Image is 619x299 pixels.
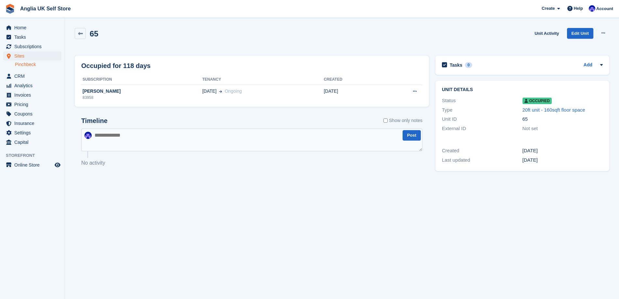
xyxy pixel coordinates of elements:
[202,75,324,85] th: Tenancy
[542,5,555,12] span: Create
[522,125,603,132] div: Not set
[383,117,388,124] input: Show only notes
[532,28,561,39] a: Unit Activity
[442,156,522,164] div: Last updated
[84,132,92,139] img: Lewis Scotney
[324,85,380,104] td: [DATE]
[14,109,53,118] span: Coupons
[14,33,53,42] span: Tasks
[3,33,61,42] a: menu
[90,29,98,38] h2: 65
[442,87,603,92] h2: Unit details
[81,117,108,125] h2: Timeline
[202,88,216,95] span: [DATE]
[14,81,53,90] span: Analytics
[54,161,61,169] a: Preview store
[81,61,150,71] h2: Occupied for 118 days
[14,119,53,128] span: Insurance
[567,28,593,39] a: Edit Unit
[14,128,53,137] span: Settings
[225,88,242,94] span: Ongoing
[3,100,61,109] a: menu
[442,97,522,104] div: Status
[3,90,61,100] a: menu
[3,72,61,81] a: menu
[3,109,61,118] a: menu
[81,95,202,101] div: 83958
[450,62,462,68] h2: Tasks
[14,42,53,51] span: Subscriptions
[14,90,53,100] span: Invoices
[3,138,61,147] a: menu
[14,51,53,61] span: Sites
[81,159,422,167] p: No activity
[522,107,585,113] a: 20ft unit - 160sqft floor space
[522,116,603,123] div: 65
[14,72,53,81] span: CRM
[81,88,202,95] div: [PERSON_NAME]
[3,119,61,128] a: menu
[584,61,592,69] a: Add
[442,147,522,155] div: Created
[14,160,53,170] span: Online Store
[522,98,552,104] span: Occupied
[442,106,522,114] div: Type
[465,62,472,68] div: 0
[14,100,53,109] span: Pricing
[81,75,202,85] th: Subscription
[442,116,522,123] div: Unit ID
[3,51,61,61] a: menu
[383,117,422,124] label: Show only notes
[522,156,603,164] div: [DATE]
[596,6,613,12] span: Account
[3,42,61,51] a: menu
[5,4,15,14] img: stora-icon-8386f47178a22dfd0bd8f6a31ec36ba5ce8667c1dd55bd0f319d3a0aa187defe.svg
[574,5,583,12] span: Help
[3,23,61,32] a: menu
[3,160,61,170] a: menu
[589,5,595,12] img: Lewis Scotney
[3,128,61,137] a: menu
[6,152,65,159] span: Storefront
[15,61,61,68] a: Pinchbeck
[14,23,53,32] span: Home
[442,125,522,132] div: External ID
[522,147,603,155] div: [DATE]
[18,3,73,14] a: Anglia UK Self Store
[3,81,61,90] a: menu
[14,138,53,147] span: Capital
[403,130,421,141] button: Post
[324,75,380,85] th: Created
